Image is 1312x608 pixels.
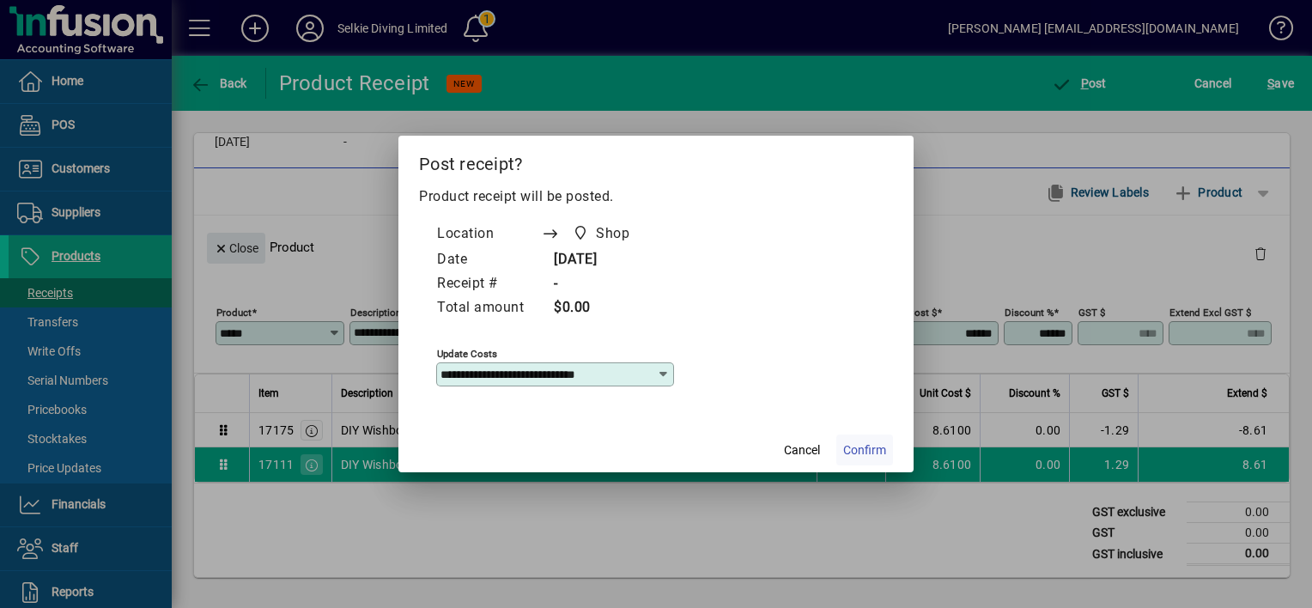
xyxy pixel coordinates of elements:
[836,435,893,465] button: Confirm
[436,296,541,320] td: Total amount
[541,248,662,272] td: [DATE]
[541,272,662,296] td: -
[436,221,541,248] td: Location
[437,348,497,360] mat-label: Update costs
[784,441,820,459] span: Cancel
[843,441,886,459] span: Confirm
[541,296,662,320] td: $0.00
[398,136,914,185] h2: Post receipt?
[419,186,893,207] p: Product receipt will be posted.
[596,223,629,244] span: Shop
[774,435,829,465] button: Cancel
[436,272,541,296] td: Receipt #
[436,248,541,272] td: Date
[568,222,636,246] span: Shop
